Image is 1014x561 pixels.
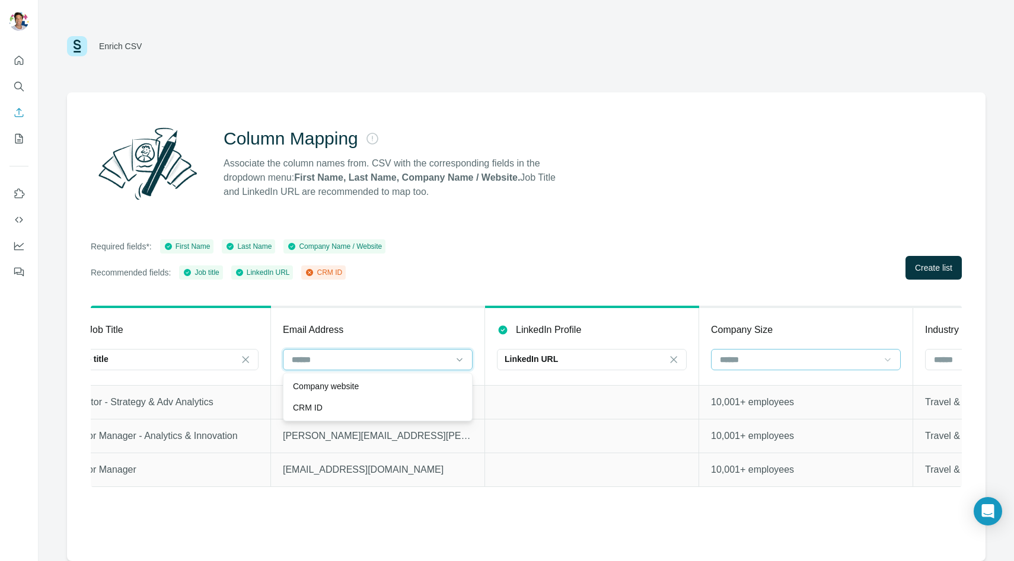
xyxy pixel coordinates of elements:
[76,353,109,365] p: Job title
[293,380,359,392] p: Company website
[711,395,901,409] p: 10,001+ employees
[67,36,87,56] img: Surfe Logo
[224,156,566,199] p: Associate the column names from. CSV with the corresponding fields in the dropdown menu: Job Titl...
[283,323,343,337] p: Email Address
[283,463,473,477] p: [EMAIL_ADDRESS][DOMAIN_NAME]
[183,267,219,278] div: Job title
[9,102,28,123] button: Enrich CSV
[69,463,259,477] p: Senior Manager
[711,323,773,337] p: Company Size
[516,323,581,337] p: LinkedIn Profile
[91,121,205,206] img: Surfe Illustration - Column Mapping
[164,241,211,252] div: First Name
[224,128,358,149] h2: Column Mapping
[974,497,1002,525] div: Open Intercom Messenger
[69,395,259,409] p: Director - Strategy & Adv Analytics
[235,267,290,278] div: LinkedIn URL
[925,323,959,337] p: Industry
[9,209,28,230] button: Use Surfe API
[9,261,28,283] button: Feedback
[99,40,142,52] div: Enrich CSV
[9,12,28,31] img: Avatar
[505,353,558,365] p: LinkedIn URL
[287,241,382,252] div: Company Name / Website
[283,429,473,443] p: [PERSON_NAME][EMAIL_ADDRESS][PERSON_NAME][DOMAIN_NAME]
[91,267,171,278] p: Recommended fields:
[915,262,952,274] span: Create list
[91,241,152,252] p: Required fields*:
[225,241,272,252] div: Last Name
[69,429,259,443] p: Senior Manager - Analytics & Innovation
[711,463,901,477] p: 10,001+ employees
[9,235,28,257] button: Dashboard
[9,183,28,204] button: Use Surfe on LinkedIn
[711,429,901,443] p: 10,001+ employees
[88,323,123,337] p: Job Title
[9,76,28,97] button: Search
[305,267,342,278] div: CRM ID
[294,172,520,182] strong: First Name, Last Name, Company Name / Website.
[905,256,962,280] button: Create list
[293,402,323,413] p: CRM ID
[9,50,28,71] button: Quick start
[9,128,28,149] button: My lists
